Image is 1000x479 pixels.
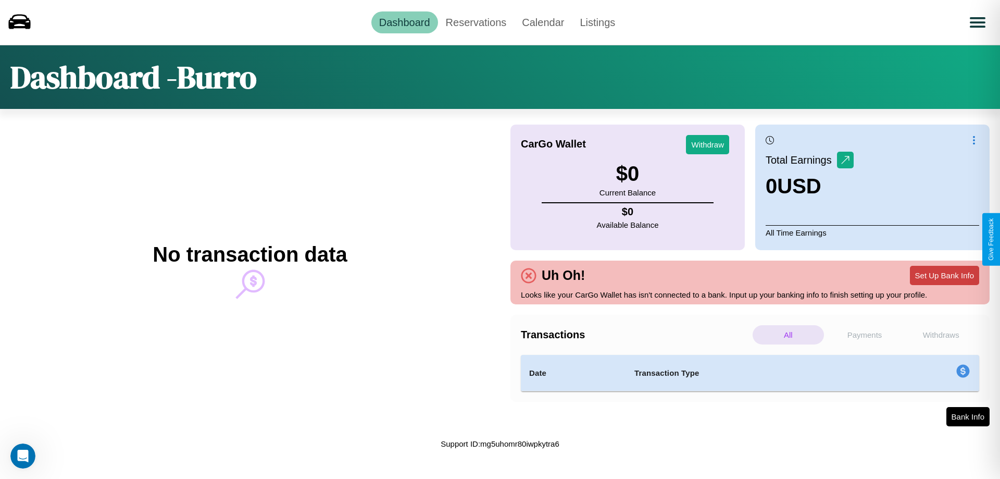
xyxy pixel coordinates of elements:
[829,325,901,345] p: Payments
[597,206,659,218] h4: $ 0
[905,325,977,345] p: Withdraws
[766,175,854,198] h3: 0 USD
[599,162,656,186] h3: $ 0
[766,151,837,169] p: Total Earnings
[963,8,992,37] button: Open menu
[529,367,618,379] h4: Date
[910,266,979,285] button: Set Up Bank Info
[521,138,586,150] h4: CarGo Wallet
[153,243,347,266] h2: No transaction data
[634,367,871,379] h4: Transaction Type
[946,407,990,426] button: Bank Info
[988,218,995,261] div: Give Feedback
[438,11,515,33] a: Reservations
[371,11,438,33] a: Dashboard
[599,186,656,200] p: Current Balance
[521,288,979,302] p: Looks like your CarGo Wallet has isn't connected to a bank. Input up your banking info to finish ...
[10,56,257,99] h1: Dashboard - Burro
[521,355,979,391] table: simple table
[514,11,572,33] a: Calendar
[441,437,559,451] p: Support ID: mg5uhomr80iwpkytra6
[686,135,729,154] button: Withdraw
[521,329,750,341] h4: Transactions
[536,268,590,283] h4: Uh Oh!
[572,11,623,33] a: Listings
[597,218,659,232] p: Available Balance
[766,225,979,240] p: All Time Earnings
[753,325,824,345] p: All
[10,444,35,469] iframe: Intercom live chat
